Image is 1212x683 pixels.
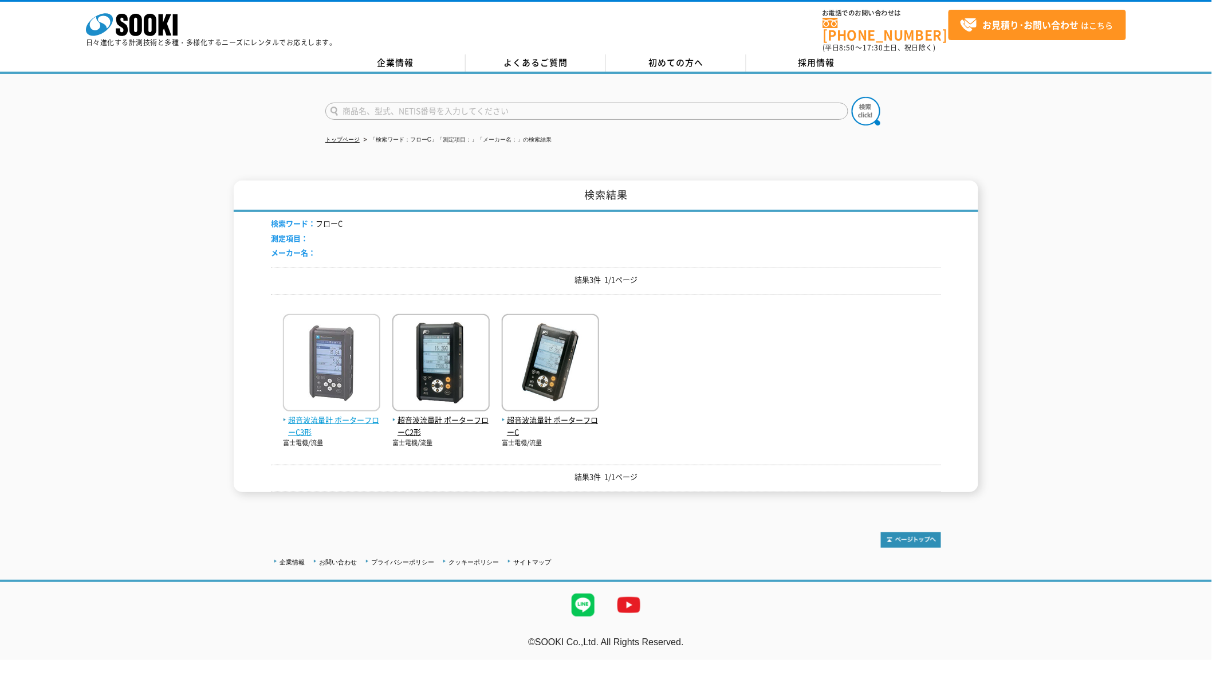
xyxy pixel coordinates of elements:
[823,42,936,53] span: (平日 ～ 土日、祝日除く)
[852,97,880,125] img: btn_search.png
[881,532,941,548] img: トップページへ
[371,559,434,566] a: プライバシーポリシー
[606,582,652,628] img: YouTube
[823,18,949,41] a: [PHONE_NUMBER]
[392,402,490,438] a: 超音波流量計 ポーターフローC2形
[283,414,380,438] span: 超音波流量計 ポーターフローC3形
[392,414,490,438] span: 超音波流量計 ポーターフローC2形
[392,314,490,414] img: ポーターフローC2形
[502,438,599,448] p: 富士電機/流量
[606,54,746,72] a: 初めての方へ
[448,559,499,566] a: クッキーポリシー
[325,136,360,143] a: トップページ
[280,559,305,566] a: 企業情報
[466,54,606,72] a: よくあるご質問
[513,559,551,566] a: サイトマップ
[502,402,599,438] a: 超音波流量計 ポーターフローC
[361,134,552,146] li: 「検索ワード：フローC」「測定項目：」「メーカー名：」の検索結果
[983,18,1079,32] strong: お見積り･お問い合わせ
[325,54,466,72] a: 企業情報
[746,54,887,72] a: 採用情報
[271,218,316,229] span: 検索ワード：
[234,180,978,212] h1: 検索結果
[271,471,941,483] p: 結果3件 1/1ページ
[86,39,337,46] p: 日々進化する計測技術と多種・多様化するニーズにレンタルでお応えします。
[823,10,949,17] span: お電話でのお問い合わせは
[271,233,308,244] span: 測定項目：
[283,438,380,448] p: 富士電機/流量
[502,414,599,438] span: 超音波流量計 ポーターフローC
[271,218,343,230] li: フローC
[863,42,883,53] span: 17:30
[271,247,316,258] span: メーカー名：
[319,559,357,566] a: お問い合わせ
[560,582,606,628] img: LINE
[283,402,380,438] a: 超音波流量計 ポーターフローC3形
[840,42,856,53] span: 8:50
[1168,649,1212,658] a: テストMail
[271,274,941,286] p: 結果3件 1/1ページ
[325,103,848,120] input: 商品名、型式、NETIS番号を入力してください
[283,314,380,414] img: ポーターフローC3形
[502,314,599,414] img: ポーターフローC
[392,438,490,448] p: 富士電機/流量
[649,56,704,69] span: 初めての方へ
[949,10,1126,40] a: お見積り･お問い合わせはこちら
[960,17,1113,34] span: はこちら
